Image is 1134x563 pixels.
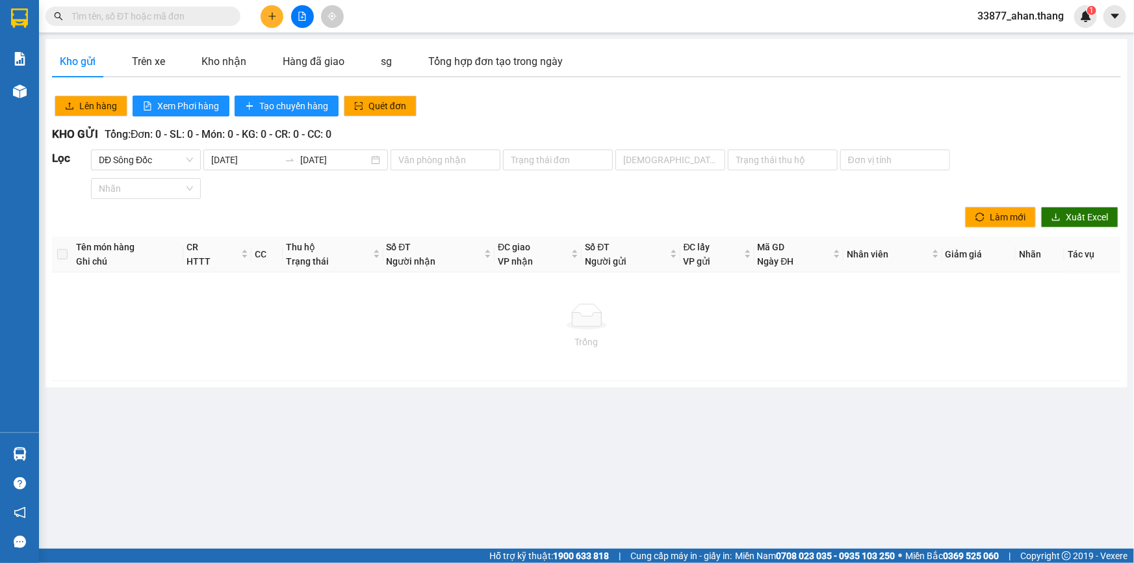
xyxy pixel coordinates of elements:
span: | [619,549,621,563]
span: KHO GỬI [52,127,98,140]
span: Số ĐT [387,242,411,252]
span: caret-down [1109,10,1121,22]
div: Nhãn [1019,247,1061,261]
span: Trạng thái [286,256,329,267]
div: sg [381,53,392,70]
span: swap-right [285,155,295,165]
span: Làm mới [990,210,1025,224]
img: warehouse-icon [13,85,27,98]
sup: 1 [1087,6,1096,15]
button: file-add [291,5,314,28]
input: Ngày kết thúc [300,153,368,167]
span: Số ĐT [585,242,610,252]
span: sync [975,213,985,223]
div: Tổng hợp đơn tạo trong ngày [428,53,563,70]
img: solution-icon [13,52,27,66]
span: VP nhận [498,256,533,267]
span: question-circle [14,477,26,490]
span: Quét đơn [368,99,406,113]
div: Giảm giá [946,247,1013,261]
div: Tên món hàng Ghi chú [76,240,180,268]
span: to [285,155,295,165]
div: Trên xe [132,53,165,70]
strong: 0708 023 035 - 0935 103 250 [776,551,895,561]
span: message [14,536,26,548]
button: downloadXuất Excel [1041,207,1118,228]
span: Mã GD [758,242,785,252]
span: Người nhận [387,256,436,267]
button: plusTạo chuyến hàng [235,96,339,116]
span: file-add [298,12,307,21]
button: plus [261,5,283,28]
button: aim [321,5,344,28]
span: plus [268,12,277,21]
span: plus [245,101,254,112]
button: scanQuét đơn [344,96,417,116]
span: Hỗ trợ kỹ thuật: [489,549,609,563]
span: ĐC giao [498,242,530,252]
span: HTTT [187,256,211,267]
th: Tác vụ [1064,237,1121,272]
span: CR [187,242,198,252]
span: Tạo chuyến hàng [259,99,328,113]
div: CC [255,247,279,261]
span: search [54,12,63,21]
strong: 1900 633 818 [553,551,609,561]
input: Ngày bắt đầu [211,153,279,167]
span: notification [14,506,26,519]
span: file-text [143,101,152,112]
span: scan [354,101,363,112]
span: DĐ Sông Đốc [99,150,193,170]
span: Thu hộ [286,242,315,252]
span: 1 [1089,6,1094,15]
span: | [1009,549,1011,563]
div: Kho nhận [201,53,246,70]
span: Cung cấp máy in - giấy in: [630,549,732,563]
span: 33877_ahan.thang [967,8,1074,24]
span: upload [65,101,74,112]
span: Tổng: Đơn: 0 - SL: 0 - Món: 0 - KG: 0 - CR: 0 - CC: 0 [105,128,332,140]
span: Xem Phơi hàng [157,99,219,113]
span: aim [328,12,337,21]
span: Lên hàng [79,99,117,113]
span: Miền Bắc [905,549,999,563]
span: Nhân viên [847,247,929,261]
span: ⚪️ [898,553,902,558]
button: uploadLên hàng [55,96,127,116]
span: Người gửi [585,256,626,267]
span: Lọc [52,151,70,164]
span: copyright [1062,551,1071,560]
input: Tìm tên, số ĐT hoặc mã đơn [71,9,225,23]
strong: 0369 525 060 [943,551,999,561]
div: Kho gửi [60,53,96,70]
span: Ngày ĐH [758,256,794,267]
div: Hàng đã giao [283,53,344,70]
button: file-textXem Phơi hàng [133,96,229,116]
span: VP gửi [684,256,711,267]
div: Trống [62,335,1111,349]
button: caret-down [1103,5,1126,28]
img: warehouse-icon [13,447,27,461]
img: icon-new-feature [1080,10,1092,22]
button: syncLàm mới [965,207,1036,228]
span: ĐC lấy [684,242,710,252]
img: logo-vxr [11,8,28,28]
span: Miền Nam [735,549,895,563]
